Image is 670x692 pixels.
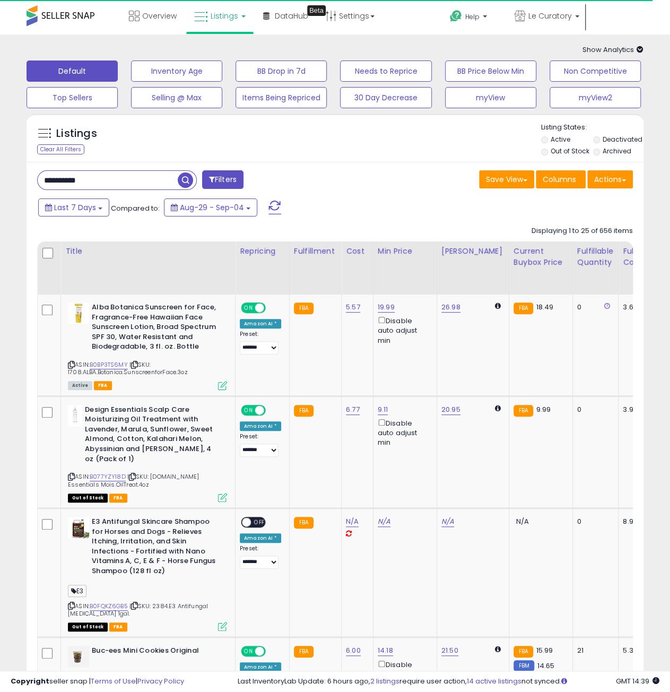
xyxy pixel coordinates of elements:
span: OFF [264,304,281,313]
span: 9.99 [536,404,551,414]
a: B0BP3TS6MY [90,360,128,369]
button: Items Being Repriced [236,87,327,108]
div: [PERSON_NAME] [441,246,504,257]
span: N/A [516,516,529,526]
span: Overview [142,11,177,21]
a: 21.50 [441,645,458,656]
button: BB Drop in 7d [236,60,327,82]
span: ON [242,647,255,656]
button: Top Sellers [27,87,118,108]
div: Tooltip anchor [307,5,326,16]
div: Fulfillment [294,246,337,257]
span: 14.65 [537,661,554,671]
button: myView2 [550,87,641,108]
div: 0 [577,302,610,312]
span: | SKU: [DOMAIN_NAME] Essentials Mois.OilTreat.4oz [68,472,199,488]
a: 6.77 [346,404,360,415]
span: OFF [264,405,281,414]
span: 2025-09-12 14:39 GMT [616,676,659,686]
span: FBA [109,622,127,632]
button: Actions [587,170,633,188]
img: 311xnsA7DFL._SL40_.jpg [68,646,89,667]
a: Help [441,2,505,34]
div: Min Price [378,246,432,257]
div: seller snap | | [11,677,184,687]
div: Fulfillment Cost [623,246,664,268]
a: Privacy Policy [137,676,184,686]
span: Compared to: [111,203,160,213]
div: Disable auto adjust min [378,659,429,689]
div: 0 [577,405,610,414]
button: Default [27,60,118,82]
a: 20.95 [441,404,460,415]
img: 51FQXK+jZ4L._SL40_.jpg [68,517,89,538]
button: Selling @ Max [131,87,222,108]
span: All listings that are currently out of stock and unavailable for purchase on Amazon [68,622,108,632]
a: B077YZY18D [90,472,126,481]
a: N/A [346,516,359,527]
button: Save View [479,170,534,188]
span: Aug-29 - Sep-04 [180,202,244,213]
b: Alba Botanica Sunscreen for Face, Fragrance-Free Hawaiian Face Sunscreen Lotion, Broad Spectrum S... [92,302,221,354]
label: Out of Stock [551,146,589,155]
span: DataHub [275,11,308,21]
a: N/A [378,516,390,527]
button: Non Competitive [550,60,641,82]
div: Amazon AI * [240,421,281,431]
div: Cost [346,246,369,257]
div: Last InventoryLab Update: 6 hours ago, require user action, not synced. [238,677,659,687]
span: Last 7 Days [54,202,96,213]
span: Le Curatory [528,11,572,21]
span: OFF [264,647,281,656]
div: 0 [577,517,610,526]
span: Listings [211,11,238,21]
div: ASIN: [68,517,227,630]
div: Amazon AI * [240,662,281,672]
div: Preset: [240,433,281,457]
span: Help [465,12,480,21]
div: Repricing [240,246,285,257]
span: E3 [68,585,86,597]
span: 15.99 [536,645,553,655]
label: Deactivated [602,135,642,144]
span: FBA [109,494,127,503]
b: Buc-ees Mini Cookies Original [92,646,221,659]
a: 26.98 [441,302,460,313]
div: Disable auto adjust min [378,315,429,345]
button: Inventory Age [131,60,222,82]
span: 18.49 [536,302,553,312]
span: ON [242,304,255,313]
strong: Copyright [11,676,49,686]
span: All listings that are currently out of stock and unavailable for purchase on Amazon [68,494,108,503]
small: FBA [514,646,533,658]
span: | SKU: 2384.E3 Antifungal [MEDICAL_DATA] 1gal. [68,602,208,618]
small: FBA [514,302,533,314]
a: B0FQKZ6GB5 [90,602,128,611]
img: 41nbNT24coL._SL40_.jpg [68,302,89,324]
small: FBA [294,517,314,529]
small: FBA [294,302,314,314]
p: Listing States: [541,123,643,133]
h5: Listings [56,126,97,141]
div: ASIN: [68,302,227,389]
a: 14.18 [378,645,393,656]
div: Preset: [240,545,281,569]
div: Displaying 1 to 25 of 656 items [532,226,633,236]
a: 14 active listings [467,676,521,686]
button: Last 7 Days [38,198,109,217]
span: Show Analytics [582,45,643,55]
span: | SKU: 1708.ALBA.Botanica.SunscreenforFace.3oz [68,360,188,376]
div: 21 [577,646,610,655]
i: Get Help [449,10,463,23]
a: 19.99 [378,302,395,313]
span: ON [242,405,255,414]
div: Amazon AI * [240,319,281,328]
a: 9.11 [378,404,388,415]
span: Columns [543,174,576,185]
div: 5.37 [623,646,660,655]
a: 6.00 [346,645,361,656]
small: FBA [294,646,314,658]
small: FBA [514,405,533,417]
small: FBA [294,405,314,417]
div: Amazon AI * [240,533,281,543]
